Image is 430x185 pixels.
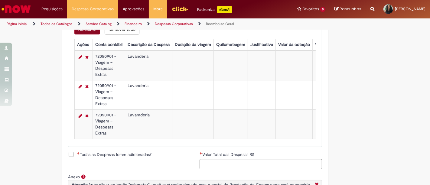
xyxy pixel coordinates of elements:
[93,80,125,109] td: 72050901 - Viagem – Despesas Extras
[77,112,84,119] a: Editar Linha 3
[248,39,275,50] th: Justificativa
[125,80,172,109] td: Lavanderia
[275,39,312,50] th: Valor da cotação
[41,6,63,12] span: Requisições
[84,83,90,90] a: Remover linha 2
[320,7,325,12] span: 5
[5,18,282,30] ul: Trilhas de página
[93,39,125,50] th: Conta contábil
[77,152,80,154] span: Necessários
[84,54,90,61] a: Remover linha 1
[125,21,142,26] a: Financeiro
[93,51,125,80] td: 72050901 - Viagem – Despesas Extras
[72,6,114,12] span: Despesas Corporativas
[123,6,144,12] span: Aprovações
[153,6,163,12] span: More
[77,54,84,61] a: Editar Linha 1
[334,6,361,12] a: Rascunhos
[200,159,322,169] input: Valor Total das Despesas R$
[155,21,193,26] a: Despesas Corporativas
[77,83,84,90] a: Editar Linha 2
[84,112,90,119] a: Remover linha 3
[74,39,93,50] th: Ações
[125,39,172,50] th: Descrição da Despesa
[302,6,319,12] span: Favoritos
[395,6,425,11] span: [PERSON_NAME]
[213,39,248,50] th: Quilometragem
[68,174,80,180] label: Anexo
[77,151,151,157] span: Todas as Despesas foram adicionadas?
[41,21,73,26] a: Todos os Catálogos
[340,6,361,12] span: Rascunhos
[200,152,202,154] span: Necessários
[1,3,32,15] img: ServiceNow
[197,6,232,13] div: Padroniza
[312,39,344,50] th: Valor por Litro
[172,39,213,50] th: Duração da viagem
[202,152,256,157] span: Valor Total das Despesas R$
[7,21,28,26] a: Página inicial
[172,4,188,13] img: click_logo_yellow_360x200.png
[125,109,172,139] td: Lavamderia
[80,174,87,179] span: Ajuda para Anexo
[93,109,125,139] td: 72050901 - Viagem – Despesas Extras
[125,51,172,80] td: Lavanderia
[86,21,112,26] a: Service Catalog
[206,21,234,26] a: Reembolso Geral
[217,6,232,13] p: +GenAi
